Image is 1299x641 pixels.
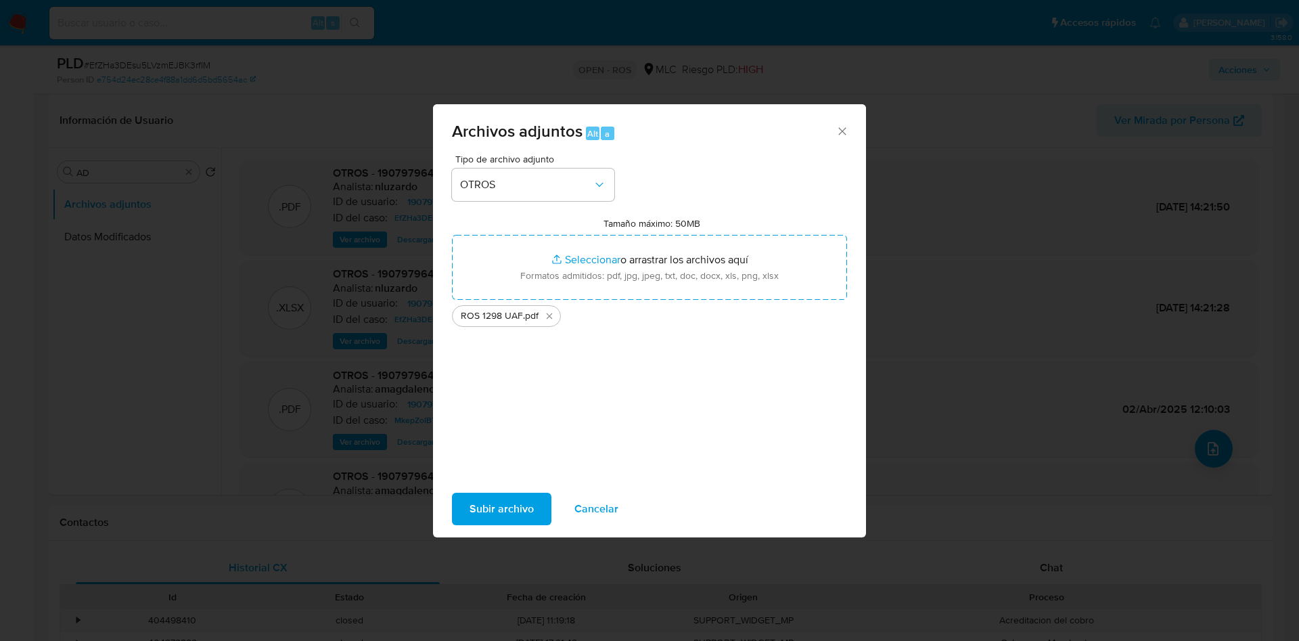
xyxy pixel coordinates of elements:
span: Tipo de archivo adjunto [455,154,618,164]
span: OTROS [460,178,593,192]
span: ROS 1298 UAF [461,309,523,323]
ul: Archivos seleccionados [452,300,847,327]
button: Eliminar ROS 1298 UAF.pdf [541,308,557,324]
span: Cancelar [574,494,618,524]
button: OTROS [452,169,614,201]
label: Tamaño máximo: 50MB [603,217,700,229]
button: Cancelar [557,493,636,525]
button: Subir archivo [452,493,551,525]
button: Cerrar [836,125,848,137]
span: Alt [587,127,598,140]
span: a [605,127,610,140]
span: Archivos adjuntos [452,119,583,143]
span: .pdf [523,309,539,323]
span: Subir archivo [470,494,534,524]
